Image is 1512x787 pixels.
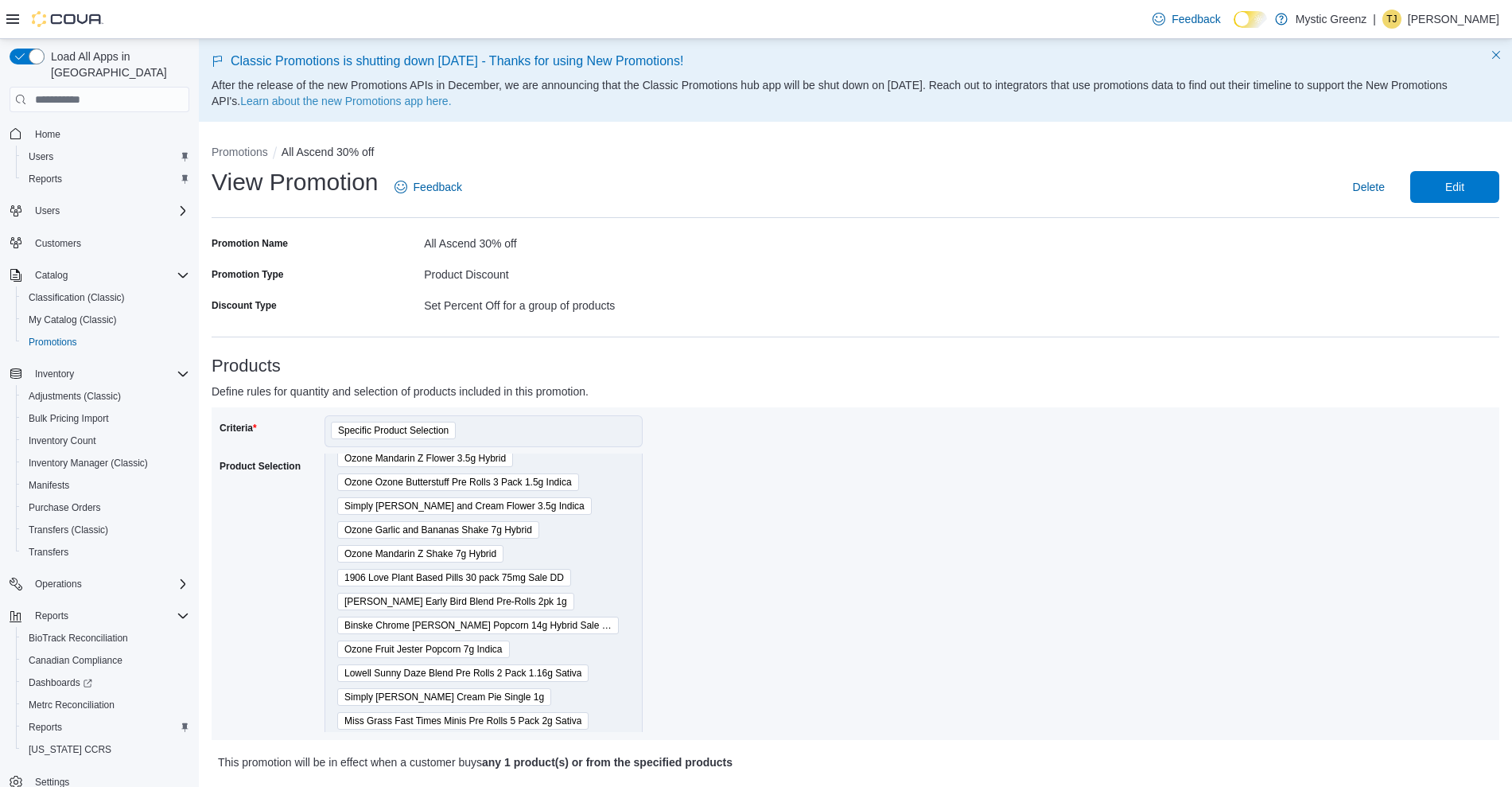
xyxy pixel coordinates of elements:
button: Home [3,122,196,145]
span: Feedback [1172,11,1220,27]
button: Reports [16,168,196,190]
button: Adjustments (Classic) [16,385,196,407]
span: Inventory Manager (Classic) [29,457,148,469]
button: Reports [29,606,75,625]
div: All Ascend 30% off [424,231,855,250]
h3: Products [212,356,1499,376]
span: Washington CCRS [22,740,189,759]
div: Product Discount [424,262,855,281]
button: Inventory [29,364,80,384]
span: Ozone Ozone Butterstuff Pre Rolls 3 Pack 1.5g Indica [344,474,572,490]
span: [PERSON_NAME] Early Bird Blend Pre-Rolls 2pk 1g [344,594,567,610]
span: Transfers (Classic) [22,520,189,540]
button: Dismiss this callout [1487,45,1506,64]
span: Customers [29,233,189,253]
span: Ozone Mandarin Z Flower 3.5g Hybrid [337,450,513,467]
span: Ozone Fruit Jester Popcorn 7g Indica [344,641,503,657]
span: Inventory [29,364,189,384]
a: Inventory Manager (Classic) [22,454,154,473]
button: Transfers (Classic) [16,519,196,541]
span: Transfers [29,546,68,559]
span: Miss Grass Fast Times Minis Pre Rolls 5 Pack 2g Sativa [337,712,589,730]
span: Transfers [22,543,189,562]
button: My Catalog (Classic) [16,309,196,331]
span: Inventory Count [22,431,189,450]
span: BioTrack Reconciliation [29,632,128,645]
button: Inventory Count [16,430,196,452]
span: Classification (Classic) [29,291,125,304]
a: Feedback [1146,3,1226,35]
span: Dashboards [22,673,189,692]
span: Adjustments (Classic) [22,387,189,406]
button: Operations [29,575,88,594]
span: 1906 Love Plant Based Pills 30 pack 75mg Sale DD [337,569,571,586]
p: Mystic Greenz [1296,10,1366,29]
nav: An example of EuiBreadcrumbs [212,144,1499,163]
span: Purchase Orders [22,498,189,517]
span: Users [22,147,189,166]
button: Metrc Reconciliation [16,694,196,716]
span: Catalog [29,266,189,285]
span: Canadian Compliance [29,654,122,667]
a: Transfers (Classic) [22,520,115,540]
p: After the release of the new Promotions APIs in December, we are announcing that the Classic Prom... [212,77,1499,109]
span: Metrc Reconciliation [29,699,115,711]
a: Reports [22,169,68,189]
span: Simply Herb Kush and Cream Flower 3.5g Indica [337,497,592,515]
span: Ozone Fruit Jester Popcorn 7g Indica [337,641,510,658]
span: Simply [PERSON_NAME] Cream Pie Single 1g [344,689,544,705]
input: Dark Mode [1234,11,1267,28]
span: My Catalog (Classic) [29,314,117,326]
a: Adjustments (Classic) [22,387,127,406]
p: Define rules for quantity and selection of products included in this promotion. [212,382,1177,401]
span: Adjustments (Classic) [29,390,121,403]
a: Purchase Orders [22,498,107,517]
a: Manifests [22,476,76,495]
span: Lowell Sunny Daze Blend Pre Rolls 2 Pack 1.16g Sativa [344,665,581,681]
a: Users [22,147,60,166]
span: Bulk Pricing Import [22,409,189,428]
span: Inventory Count [29,434,96,447]
button: Operations [3,573,196,595]
a: [US_STATE] CCRS [22,740,118,759]
span: Binske Chrome [PERSON_NAME] Popcorn 14g Hybrid Sale DD [344,618,612,633]
a: My Catalog (Classic) [22,310,123,329]
span: My Catalog (Classic) [22,310,189,329]
button: Canadian Compliance [16,649,196,672]
span: Ozone Mandarin Z Shake 7g Hybrid [344,546,496,562]
span: Classification (Classic) [22,288,189,307]
span: Reports [29,721,62,734]
span: Reports [22,718,189,737]
button: Reports [16,716,196,738]
span: Specific Product Selection [338,423,449,438]
span: Reports [35,610,68,622]
a: Learn about the new Promotions app here. [240,95,451,107]
span: Edit [1445,179,1464,195]
span: Edie Parker Early Bird Blend Pre-Rolls 2pk 1g [337,593,574,610]
span: Reports [29,606,189,625]
span: Purchase Orders [29,501,101,514]
a: Bulk Pricing Import [22,409,115,428]
span: Ozone Garlic and Bananas Shake 7g Hybrid [337,521,539,539]
span: BioTrack Reconciliation [22,629,189,648]
img: Cova [32,11,103,27]
a: Feedback [388,171,468,203]
button: Promotions [212,146,268,158]
span: Operations [29,575,189,594]
button: Classification (Classic) [16,286,196,309]
span: Catalog [35,269,68,282]
button: Delete [1347,171,1391,203]
span: Users [29,150,53,163]
span: Reports [22,169,189,189]
a: Promotions [22,333,84,352]
button: Promotions [16,331,196,353]
a: Customers [29,234,87,253]
span: TJ [1386,10,1397,29]
span: Manifests [29,479,69,492]
label: Product Selection [220,460,301,473]
span: Manifests [22,476,189,495]
span: Dark Mode [1234,28,1234,29]
a: Metrc Reconciliation [22,695,121,715]
span: Ozone Garlic and Bananas Shake 7g Hybrid [344,522,532,538]
span: Customers [35,237,81,250]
